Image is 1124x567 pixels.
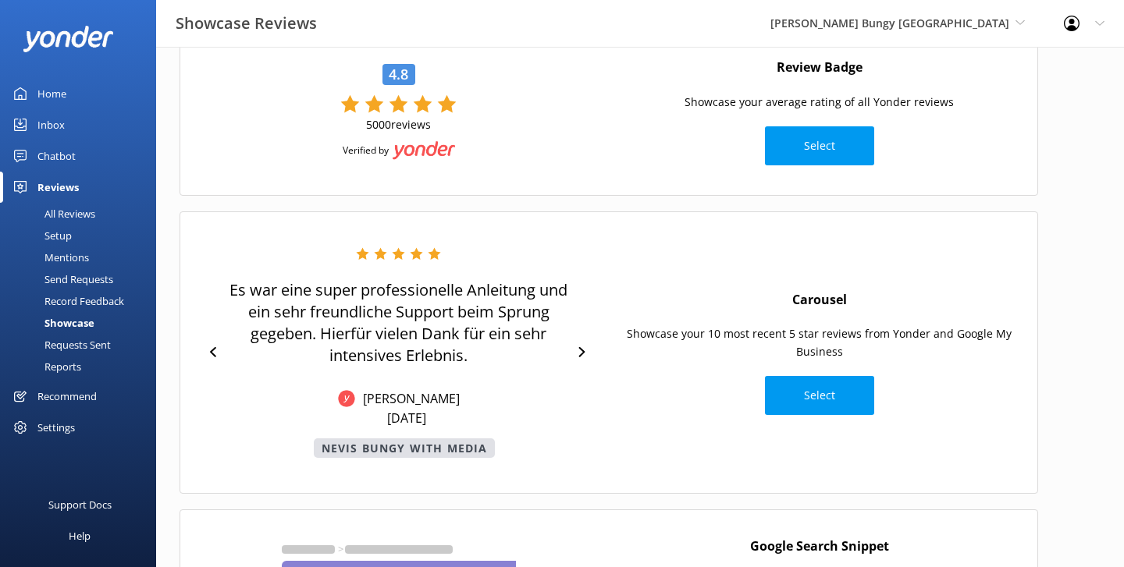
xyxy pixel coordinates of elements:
p: [PERSON_NAME] [355,390,460,407]
img: yonder-white-logo.png [23,26,113,51]
h4: Review Badge [777,58,863,78]
p: Es war eine super professionelle Anleitung und ein sehr freundliche Support beim Sprung gegeben. ... [226,279,571,367]
div: Send Requests [9,268,113,290]
div: Home [37,78,66,109]
div: Record Feedback [9,290,124,312]
p: Verified by [343,144,389,157]
h4: Carousel [792,290,847,310]
button: Select [765,126,874,165]
div: Requests Sent [9,334,111,356]
p: 5000 reviews [366,117,431,132]
p: 4.8 [389,65,408,83]
div: Settings [37,412,75,443]
p: [DATE] [387,409,426,427]
a: Requests Sent [9,334,156,356]
a: All Reviews [9,203,156,225]
div: Support Docs [48,489,112,520]
div: Inbox [37,109,65,140]
a: Showcase [9,312,156,334]
div: Help [69,520,91,551]
img: Yonder [393,141,455,160]
a: Send Requests [9,268,156,290]
a: Record Feedback [9,290,156,312]
div: Reviews [37,172,79,203]
button: Select [765,376,874,415]
h4: Google Search Snippet [750,537,889,557]
div: Showcase [9,312,94,334]
img: Yonder [338,390,355,407]
a: Mentions [9,246,156,268]
p: Showcase your average rating of all Yonder reviews [685,94,954,111]
a: Reports [9,356,156,377]
a: Setup [9,225,156,246]
div: Chatbot [37,140,76,172]
div: Reports [9,356,81,377]
h3: Showcase Reviews [176,11,317,36]
span: [PERSON_NAME] Bungy [GEOGRAPHIC_DATA] [770,16,1009,30]
div: All Reviews [9,203,95,225]
div: Recommend [37,381,97,412]
p: Showcase your 10 most recent 5 star reviews from Yonder and Google My Business [617,325,1022,360]
p: Nevis Bungy with Media [314,438,496,458]
div: Setup [9,225,72,246]
div: Mentions [9,246,89,268]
